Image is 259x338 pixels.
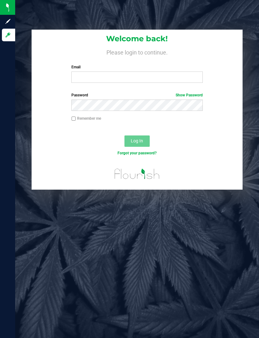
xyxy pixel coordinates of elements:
img: flourish_logo.svg [111,163,163,185]
button: Log In [124,135,150,147]
h4: Please login to continue. [32,48,243,55]
a: Show Password [176,93,203,97]
label: Remember me [71,116,101,121]
h1: Welcome back! [32,35,243,43]
span: Log In [131,138,143,143]
a: Forgot your password? [117,151,157,155]
span: Password [71,93,88,97]
inline-svg: Log in [5,32,11,38]
inline-svg: Sign up [5,18,11,25]
input: Remember me [71,117,76,121]
label: Email [71,64,203,70]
